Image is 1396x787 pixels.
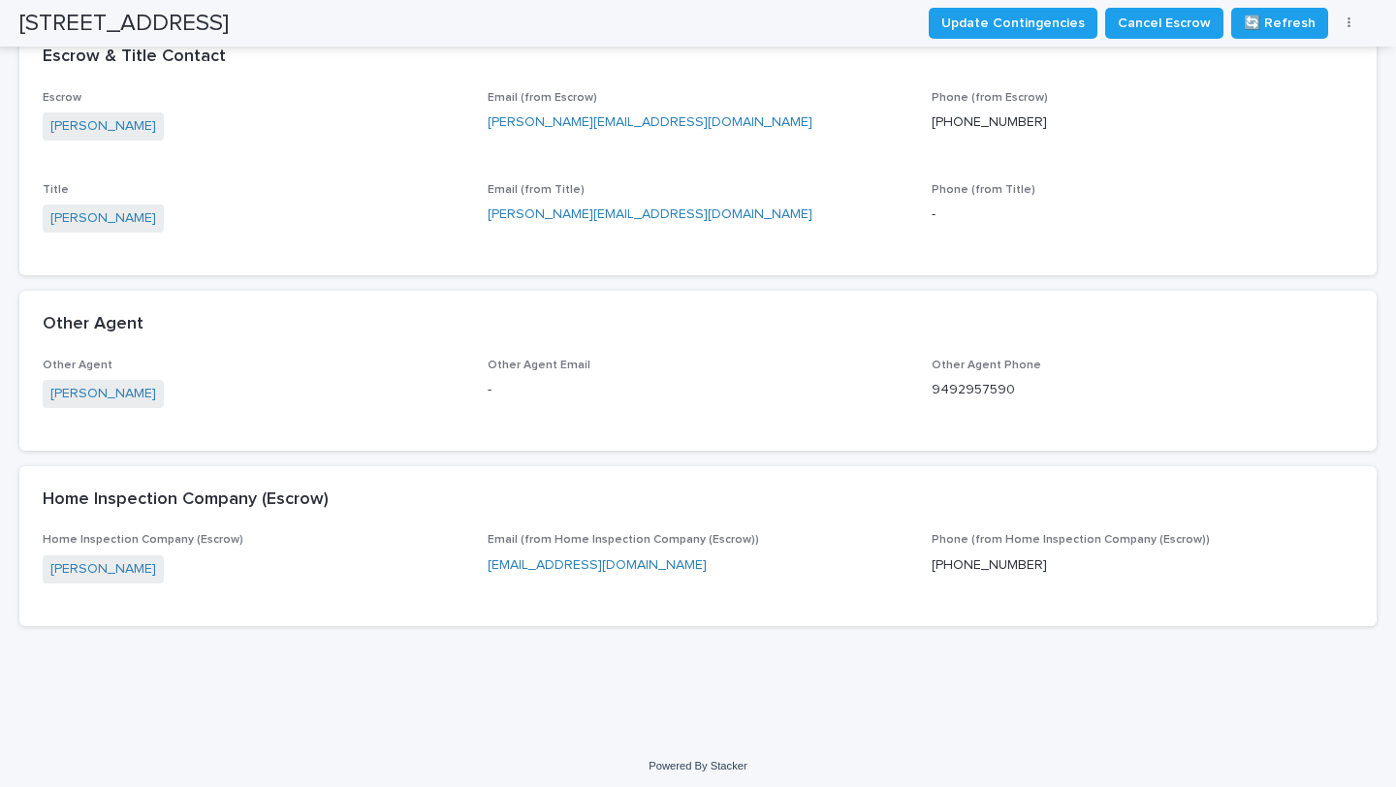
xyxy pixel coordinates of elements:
[488,558,707,572] a: [EMAIL_ADDRESS][DOMAIN_NAME]
[1244,14,1316,33] span: 🔄 Refresh
[649,760,746,771] a: Powered By Stacker
[43,184,69,196] span: Title
[43,360,112,371] span: Other Agent
[488,207,812,221] a: [PERSON_NAME][EMAIL_ADDRESS][DOMAIN_NAME]
[488,380,909,400] p: -
[932,534,1210,546] span: Phone (from Home Inspection Company (Escrow))
[488,92,597,104] span: Email (from Escrow)
[932,205,1353,225] p: -
[43,534,243,546] span: Home Inspection Company (Escrow)
[50,116,156,137] a: [PERSON_NAME]
[488,534,759,546] span: Email (from Home Inspection Company (Escrow))
[932,380,1353,400] p: 9492957590
[19,10,229,38] h2: [STREET_ADDRESS]
[941,14,1085,33] span: Update Contingencies
[50,384,156,404] a: [PERSON_NAME]
[43,314,143,335] h2: Other Agent
[488,115,812,129] a: [PERSON_NAME][EMAIL_ADDRESS][DOMAIN_NAME]
[932,555,1353,576] p: [PHONE_NUMBER]
[932,92,1048,104] span: Phone (from Escrow)
[932,112,1353,133] p: [PHONE_NUMBER]
[43,92,81,104] span: Escrow
[1118,14,1211,33] span: Cancel Escrow
[932,184,1035,196] span: Phone (from Title)
[1231,8,1328,39] button: 🔄 Refresh
[43,47,226,68] h2: Escrow & Title Contact
[488,360,590,371] span: Other Agent Email
[488,184,585,196] span: Email (from Title)
[43,489,329,511] h2: Home Inspection Company (Escrow)
[929,8,1097,39] button: Update Contingencies
[1105,8,1223,39] button: Cancel Escrow
[932,360,1041,371] span: Other Agent Phone
[50,559,156,580] a: [PERSON_NAME]
[50,208,156,229] a: [PERSON_NAME]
